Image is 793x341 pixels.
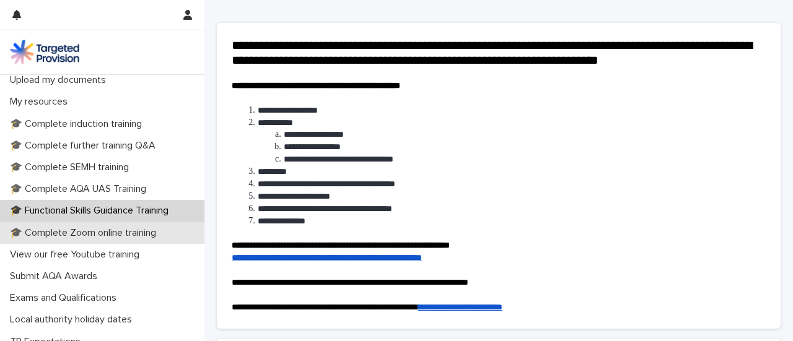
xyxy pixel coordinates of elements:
[5,270,107,282] p: Submit AQA Awards
[5,96,77,108] p: My resources
[5,162,139,173] p: 🎓 Complete SEMH training
[10,40,79,64] img: M5nRWzHhSzIhMunXDL62
[5,205,178,217] p: 🎓 Functional Skills Guidance Training
[5,249,149,261] p: View our free Youtube training
[5,118,152,130] p: 🎓 Complete induction training
[5,74,116,86] p: Upload my documents
[5,227,166,239] p: 🎓 Complete Zoom online training
[5,314,142,326] p: Local authority holiday dates
[5,140,165,152] p: 🎓 Complete further training Q&A
[5,292,126,304] p: Exams and Qualifications
[5,183,156,195] p: 🎓 Complete AQA UAS Training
